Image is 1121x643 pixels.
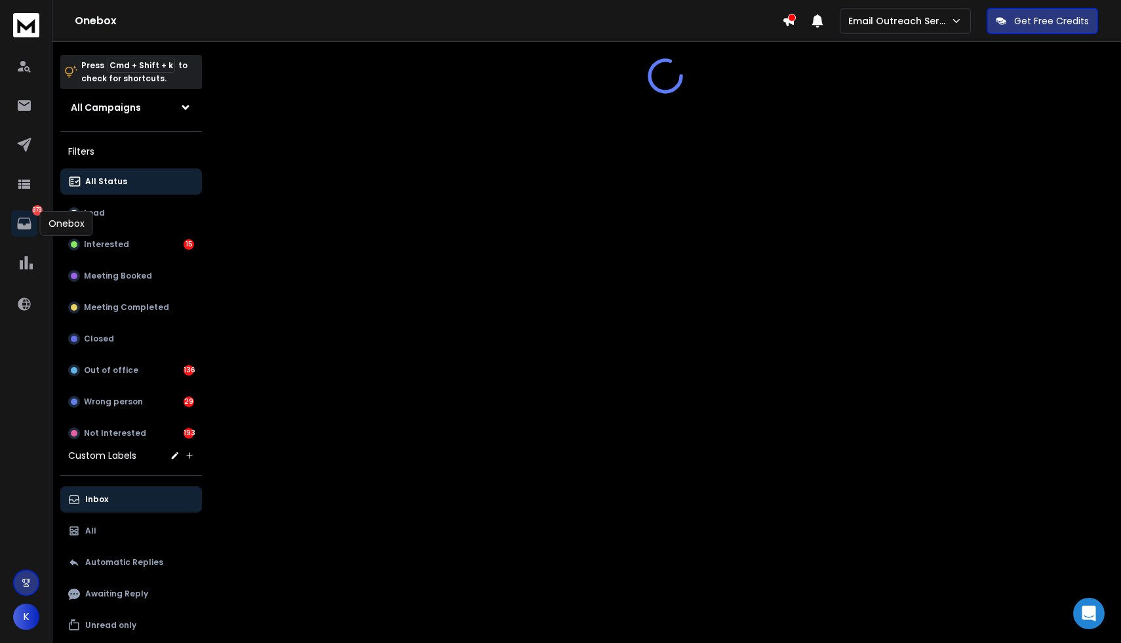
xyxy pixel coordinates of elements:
[84,239,129,250] p: Interested
[84,208,105,218] p: Lead
[68,449,136,462] h3: Custom Labels
[13,604,39,630] button: K
[60,389,202,415] button: Wrong person29
[85,176,127,187] p: All Status
[40,211,93,236] div: Onebox
[13,13,39,37] img: logo
[60,518,202,544] button: All
[60,142,202,161] h3: Filters
[71,101,141,114] h1: All Campaigns
[85,589,148,599] p: Awaiting Reply
[84,302,169,313] p: Meeting Completed
[84,428,146,438] p: Not Interested
[1014,14,1089,28] p: Get Free Credits
[848,14,951,28] p: Email Outreach Service
[60,168,202,195] button: All Status
[85,557,163,568] p: Automatic Replies
[84,365,138,376] p: Out of office
[60,612,202,638] button: Unread only
[60,263,202,289] button: Meeting Booked
[60,549,202,575] button: Automatic Replies
[75,13,782,29] h1: Onebox
[84,397,143,407] p: Wrong person
[1073,598,1105,629] div: Open Intercom Messenger
[60,581,202,607] button: Awaiting Reply
[85,526,96,536] p: All
[60,486,202,513] button: Inbox
[184,428,194,438] div: 193
[60,357,202,383] button: Out of office136
[84,334,114,344] p: Closed
[184,397,194,407] div: 29
[987,8,1098,34] button: Get Free Credits
[85,494,108,505] p: Inbox
[85,620,136,631] p: Unread only
[11,210,37,237] a: 373
[184,365,194,376] div: 136
[108,58,175,73] span: Cmd + Shift + k
[60,294,202,321] button: Meeting Completed
[60,94,202,121] button: All Campaigns
[60,200,202,226] button: Lead
[81,59,187,85] p: Press to check for shortcuts.
[60,326,202,352] button: Closed
[184,239,194,250] div: 15
[32,205,43,216] p: 373
[84,271,152,281] p: Meeting Booked
[60,420,202,446] button: Not Interested193
[60,231,202,258] button: Interested15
